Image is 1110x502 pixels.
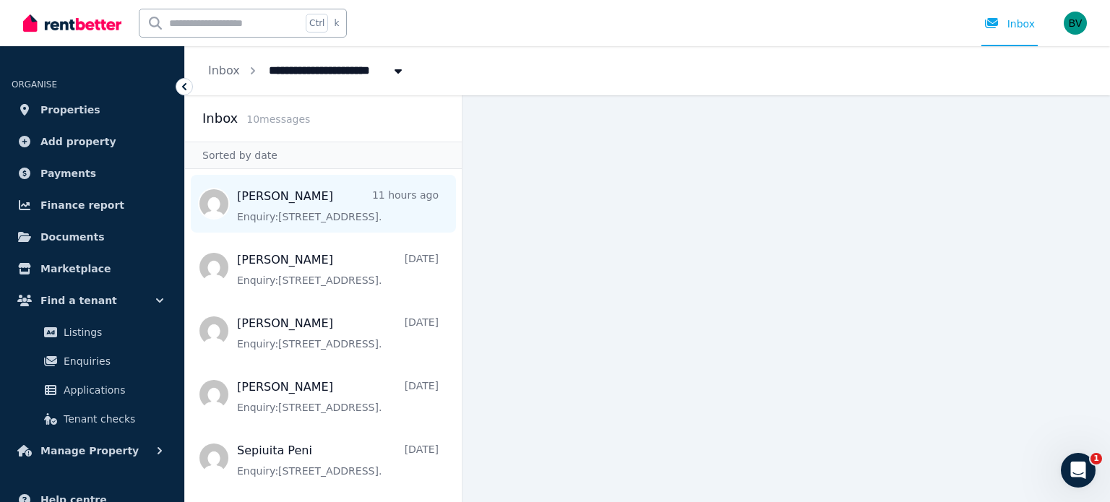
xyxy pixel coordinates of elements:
[12,436,173,465] button: Manage Property
[237,315,439,351] a: [PERSON_NAME][DATE]Enquiry:[STREET_ADDRESS].
[12,159,173,188] a: Payments
[64,352,161,370] span: Enquiries
[12,95,173,124] a: Properties
[17,347,167,376] a: Enquiries
[202,108,238,129] h2: Inbox
[1061,453,1096,488] iframe: Intercom live chat
[40,292,117,309] span: Find a tenant
[237,188,439,224] a: [PERSON_NAME]11 hours agoEnquiry:[STREET_ADDRESS].
[237,378,439,415] a: [PERSON_NAME][DATE]Enquiry:[STREET_ADDRESS].
[12,286,173,315] button: Find a tenant
[12,254,173,283] a: Marketplace
[12,222,173,251] a: Documents
[1090,453,1102,464] span: 1
[40,260,111,277] span: Marketplace
[64,381,161,399] span: Applications
[17,376,167,404] a: Applications
[40,101,100,118] span: Properties
[185,46,429,95] nav: Breadcrumb
[17,318,167,347] a: Listings
[12,191,173,220] a: Finance report
[306,14,328,33] span: Ctrl
[984,17,1035,31] div: Inbox
[246,113,310,125] span: 10 message s
[185,169,462,502] nav: Message list
[334,17,339,29] span: k
[12,79,57,90] span: ORGANISE
[17,404,167,433] a: Tenant checks
[208,64,240,77] a: Inbox
[40,165,96,182] span: Payments
[237,251,439,287] a: [PERSON_NAME][DATE]Enquiry:[STREET_ADDRESS].
[40,228,105,246] span: Documents
[1064,12,1087,35] img: Benmon Mammen Varghese
[40,133,116,150] span: Add property
[40,196,124,214] span: Finance report
[185,142,462,169] div: Sorted by date
[237,442,439,478] a: Sepiuita Peni[DATE]Enquiry:[STREET_ADDRESS].
[64,410,161,428] span: Tenant checks
[12,127,173,156] a: Add property
[40,442,139,459] span: Manage Property
[23,12,121,34] img: RentBetter
[64,324,161,341] span: Listings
